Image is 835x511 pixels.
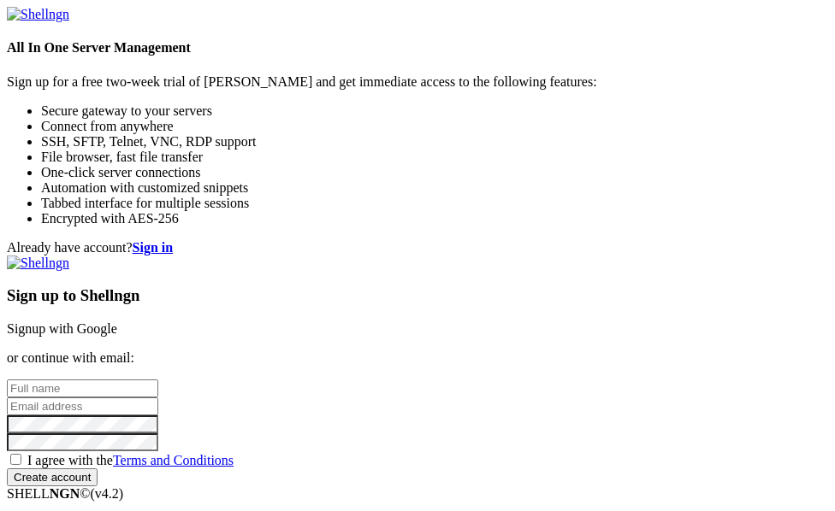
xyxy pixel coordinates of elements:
span: I agree with the [27,453,234,467]
img: Shellngn [7,255,69,271]
img: Shellngn [7,7,69,22]
a: Terms and Conditions [113,453,234,467]
li: One-click server connections [41,165,828,180]
li: SSH, SFTP, Telnet, VNC, RDP support [41,134,828,150]
b: NGN [50,486,80,501]
div: Already have account? [7,240,828,255]
li: Encrypted with AES-256 [41,211,828,226]
h4: All In One Server Management [7,40,828,56]
p: Sign up for a free two-week trial of [PERSON_NAME] and get immediate access to the following feat... [7,74,828,90]
li: Connect from anywhere [41,119,828,134]
a: Sign in [133,240,174,255]
li: File browser, fast file transfer [41,150,828,165]
li: Secure gateway to your servers [41,103,828,119]
p: or continue with email: [7,350,828,366]
span: SHELL © [7,486,123,501]
li: Automation with customized snippets [41,180,828,196]
h3: Sign up to Shellngn [7,286,828,305]
input: Email address [7,397,158,415]
span: 4.2.0 [91,486,124,501]
input: I agree with theTerms and Conditions [10,454,21,465]
li: Tabbed interface for multiple sessions [41,196,828,211]
a: Signup with Google [7,321,117,336]
input: Create account [7,468,98,486]
input: Full name [7,379,158,397]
